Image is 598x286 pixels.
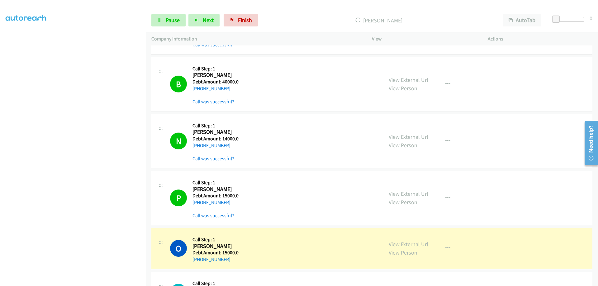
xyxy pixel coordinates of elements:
[266,16,491,25] p: [PERSON_NAME]
[389,249,417,256] a: View Person
[192,250,239,256] h5: Debt Amount: 15000.0
[170,76,187,92] h1: B
[238,16,252,24] span: Finish
[389,241,428,248] a: View External Url
[192,193,239,199] h5: Debt Amount: 15000.0
[192,237,239,243] h5: Call Step: 1
[389,142,417,149] a: View Person
[170,190,187,206] h1: P
[151,14,186,26] a: Pause
[192,186,238,193] h2: [PERSON_NAME]
[389,85,417,92] a: View Person
[192,199,230,205] a: [PHONE_NUMBER]
[192,79,239,85] h5: Debt Amount: 40000.0
[170,133,187,149] h1: N
[192,66,239,72] h5: Call Step: 1
[192,156,234,162] a: Call was successful?
[192,99,234,105] a: Call was successful?
[555,17,584,22] div: Delay between calls (in seconds)
[580,118,598,168] iframe: Resource Center
[192,143,230,148] a: [PHONE_NUMBER]
[192,129,238,136] h2: [PERSON_NAME]
[192,86,230,91] a: [PHONE_NUMBER]
[192,72,238,79] h2: [PERSON_NAME]
[389,199,417,206] a: View Person
[192,180,239,186] h5: Call Step: 1
[192,136,239,142] h5: Debt Amount: 14000.0
[389,76,428,83] a: View External Url
[389,190,428,197] a: View External Url
[389,133,428,140] a: View External Url
[488,35,592,43] p: Actions
[224,14,258,26] a: Finish
[166,16,180,24] span: Pause
[151,35,361,43] p: Company Information
[203,16,214,24] span: Next
[192,256,230,262] a: [PHONE_NUMBER]
[372,35,477,43] p: View
[590,14,592,22] div: 0
[192,213,234,218] a: Call was successful?
[192,243,238,250] h2: [PERSON_NAME]
[188,14,220,26] button: Next
[170,240,187,257] h1: O
[503,14,541,26] button: AutoTab
[192,123,239,129] h5: Call Step: 1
